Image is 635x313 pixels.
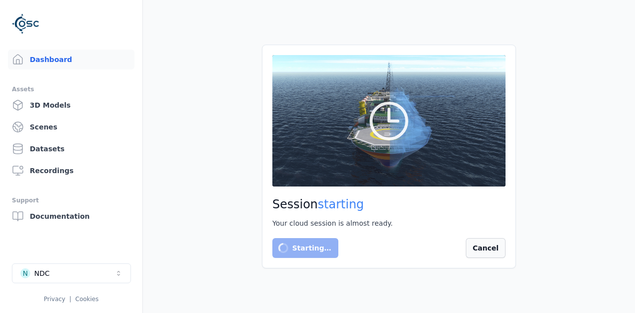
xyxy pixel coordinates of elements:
[8,95,134,115] a: 3D Models
[20,268,30,278] div: N
[272,238,338,258] button: Starting…
[34,268,50,278] div: NDC
[69,296,71,303] span: |
[8,50,134,69] a: Dashboard
[8,206,134,226] a: Documentation
[8,139,134,159] a: Datasets
[272,218,506,228] div: Your cloud session is almost ready.
[8,117,134,137] a: Scenes
[12,83,130,95] div: Assets
[12,10,40,38] img: Logo
[12,194,130,206] div: Support
[466,238,506,258] button: Cancel
[272,196,506,212] h2: Session
[44,296,65,303] a: Privacy
[318,197,364,211] span: starting
[75,296,99,303] a: Cookies
[12,263,131,283] button: Select a workspace
[8,161,134,181] a: Recordings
